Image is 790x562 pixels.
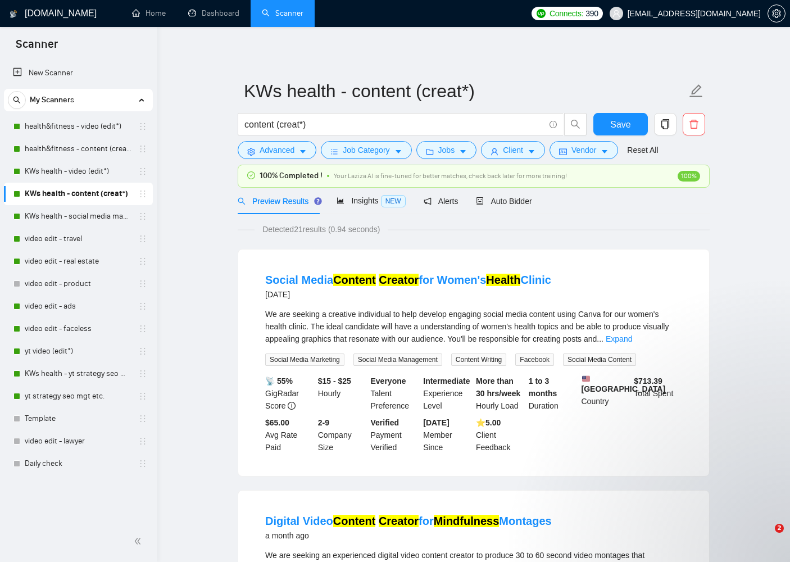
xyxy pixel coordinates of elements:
a: homeHome [132,8,166,18]
div: Company Size [316,416,369,454]
span: Jobs [438,144,455,156]
span: Auto Bidder [476,197,532,206]
button: userClientcaret-down [481,141,545,159]
span: folder [426,147,434,156]
span: delete [683,119,705,129]
span: Client [503,144,523,156]
span: caret-down [601,147,609,156]
input: Search Freelance Jobs... [244,117,544,132]
span: caret-down [459,147,467,156]
button: Save [593,113,648,135]
span: Social Media Content [563,353,636,366]
b: $15 - $25 [318,377,351,386]
span: robot [476,197,484,205]
a: video edit - travel [25,228,131,250]
span: holder [138,324,147,333]
a: yt video (edit*) [25,340,131,362]
span: caret-down [299,147,307,156]
span: Social Media Management [353,353,442,366]
span: notification [424,197,432,205]
b: $65.00 [265,418,289,427]
span: Preview Results [238,197,319,206]
span: bars [330,147,338,156]
a: setting [768,9,786,18]
span: Save [610,117,630,132]
span: holder [138,414,147,423]
input: Scanner name... [244,77,687,105]
span: Alerts [424,197,458,206]
span: search [238,197,246,205]
span: We are seeking a creative individual to help develop engaging social media content using Canva fo... [265,310,669,343]
div: Hourly Load [474,375,526,412]
b: Intermediate [423,377,470,386]
a: Template [25,407,131,430]
span: Insights [337,196,405,205]
mark: Creator [379,515,419,527]
b: ⭐️ 5.00 [476,418,501,427]
span: holder [138,459,147,468]
mark: Creator [379,274,419,286]
span: caret-down [528,147,535,156]
span: Scanner [7,36,67,60]
button: idcardVendorcaret-down [550,141,618,159]
a: yt strategy seo mgt etc. [25,385,131,407]
a: video edit - ads [25,295,131,318]
div: a month ago [265,529,552,542]
span: caret-down [394,147,402,156]
span: idcard [559,147,567,156]
span: My Scanners [30,89,74,111]
span: search [565,119,586,129]
span: copy [655,119,676,129]
span: 2 [775,524,784,533]
a: video edit - product [25,273,131,295]
span: area-chart [337,197,344,205]
a: New Scanner [13,62,144,84]
span: holder [138,122,147,131]
span: user [491,147,498,156]
b: 📡 55% [265,377,293,386]
span: holder [138,302,147,311]
a: dashboardDashboard [188,8,239,18]
span: holder [138,144,147,153]
a: Reset All [627,144,658,156]
a: Digital VideoContent CreatorforMindfulnessMontages [265,515,552,527]
button: search [8,91,26,109]
button: delete [683,113,705,135]
div: Hourly [316,375,369,412]
span: info-circle [288,402,296,410]
b: More than 30 hrs/week [476,377,520,398]
span: 390 [585,7,598,20]
b: Everyone [371,377,406,386]
span: Content Writing [451,353,506,366]
span: setting [247,147,255,156]
span: Connects: [550,7,583,20]
div: Avg Rate Paid [263,416,316,454]
div: Tooltip anchor [313,196,323,206]
a: Daily check [25,452,131,475]
a: searchScanner [262,8,303,18]
span: 100% [678,171,700,182]
div: Client Feedback [474,416,526,454]
span: NEW [381,195,406,207]
span: Job Category [343,144,389,156]
a: KWs health - yt strategy seo mgt etc. [25,362,131,385]
button: setting [768,4,786,22]
span: holder [138,212,147,221]
li: My Scanners [4,89,153,475]
span: holder [138,437,147,446]
div: GigRadar Score [263,375,316,412]
span: info-circle [550,121,557,128]
a: KWs health - video (edit*) [25,160,131,183]
span: Social Media Marketing [265,353,344,366]
button: barsJob Categorycaret-down [321,141,411,159]
b: 2-9 [318,418,329,427]
div: Experience Level [421,375,474,412]
a: video edit - lawyer [25,430,131,452]
div: Talent Preference [369,375,421,412]
span: holder [138,392,147,401]
span: edit [689,84,703,98]
iframe: Intercom live chat [752,524,779,551]
span: 100% Completed ! [260,170,323,182]
a: KWs health - social media manag* [25,205,131,228]
b: Verified [371,418,399,427]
